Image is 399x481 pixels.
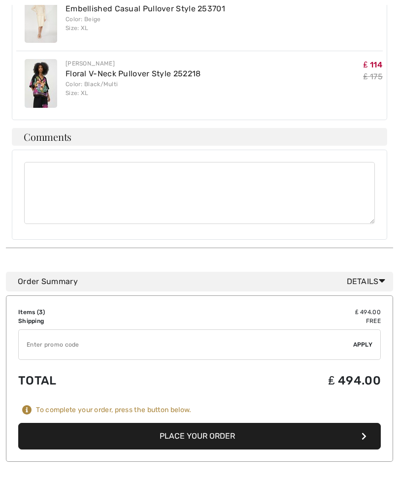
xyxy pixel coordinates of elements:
[171,364,381,397] td: ₤ 494.00
[39,309,43,316] span: 3
[347,276,389,288] span: Details
[353,340,373,349] span: Apply
[25,59,57,108] img: Floral V-Neck Pullover Style 252218
[18,276,389,288] div: Order Summary
[66,59,201,68] div: [PERSON_NAME]
[66,69,201,78] a: Floral V-Neck Pullover Style 252218
[66,15,225,32] div: Color: Beige Size: XL
[24,162,375,224] textarea: Comments
[18,423,381,449] button: Place Your Order
[171,308,381,317] td: ₤ 494.00
[364,60,382,69] span: ₤ 114
[18,364,171,397] td: Total
[171,317,381,325] td: Free
[66,80,201,97] div: Color: Black/Multi Size: XL
[18,317,171,325] td: Shipping
[364,72,383,81] s: ₤ 175
[36,406,191,415] div: To complete your order, press the button below.
[66,4,225,13] a: Embellished Casual Pullover Style 253701
[18,308,171,317] td: Items ( )
[19,330,353,359] input: Promo code
[12,128,387,146] h4: Comments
